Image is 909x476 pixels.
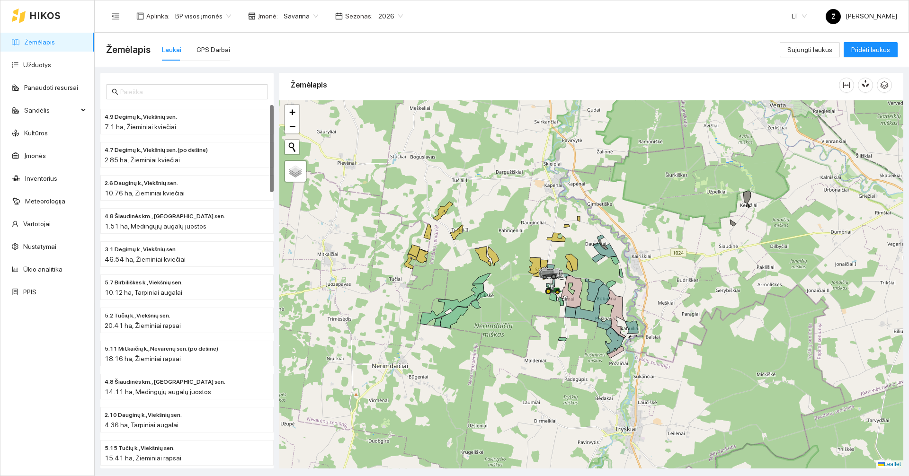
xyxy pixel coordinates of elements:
[844,46,898,53] a: Pridėti laukus
[136,12,144,20] span: layout
[105,146,208,155] span: 4.7 Degimų k., Viekšnių sen. (po dešine)
[105,421,178,429] span: 4.36 ha, Tarpiniai augalai
[23,61,51,69] a: Užduotys
[23,265,62,273] a: Ūkio analitika
[105,113,177,122] span: 4.9 Degimų k., Viekšnių sen.
[105,454,181,462] span: 15.41 ha, Žieminiai rapsai
[839,78,854,93] button: column-width
[162,44,181,55] div: Laukai
[24,129,48,137] a: Kultūros
[105,123,176,131] span: 7.1 ha, Žieminiai kviečiai
[105,411,182,420] span: 2.10 Dauginų k., Viekšnių sen.
[24,101,78,120] span: Sandėlis
[258,11,278,21] span: Įmonė :
[105,378,225,387] span: 4.8 Šiaudinės km., Papilės sen.
[175,9,231,23] span: BP visos įmonės
[105,388,211,396] span: 14.11 ha, Medingųjų augalų juostos
[285,140,299,154] button: Initiate a new search
[196,44,230,55] div: GPS Darbai
[24,38,55,46] a: Žemėlapis
[285,105,299,119] a: Zoom in
[111,12,120,20] span: menu-fold
[146,11,169,21] span: Aplinka :
[23,220,51,228] a: Vartotojai
[112,88,118,95] span: search
[105,289,182,296] span: 10.12 ha, Tarpiniai augalai
[839,81,854,89] span: column-width
[285,119,299,133] a: Zoom out
[105,212,225,221] span: 4.8 Šiaudinės km., Papilės sen.
[25,175,57,182] a: Inventorius
[105,156,180,164] span: 2.85 ha, Žieminiai kviečiai
[23,288,36,296] a: PPIS
[106,7,125,26] button: menu-fold
[24,84,78,91] a: Panaudoti resursai
[787,44,832,55] span: Sujungti laukus
[780,46,840,53] a: Sujungti laukus
[105,355,181,362] span: 18.16 ha, Žieminiai rapsai
[105,189,185,197] span: 10.76 ha, Žieminiai kviečiai
[831,9,836,24] span: Ž
[106,42,151,57] span: Žemėlapis
[378,9,403,23] span: 2026
[285,161,306,182] a: Layers
[120,87,262,97] input: Paieška
[780,42,840,57] button: Sujungti laukus
[105,278,183,287] span: 5.7 Birbiliškės k., Viekšnių sen.
[291,71,839,98] div: Žemėlapis
[24,152,46,159] a: Įmonės
[289,120,295,132] span: −
[335,12,343,20] span: calendar
[878,461,901,467] a: Leaflet
[105,322,181,329] span: 20.41 ha, Žieminiai rapsai
[826,12,897,20] span: [PERSON_NAME]
[792,9,807,23] span: LT
[289,106,295,118] span: +
[105,245,177,254] span: 3.1 Degimų k., Viekšnių sen.
[105,179,178,188] span: 2.6 Dauginų k., Viekšnių sen.
[248,12,256,20] span: shop
[851,44,890,55] span: Pridėti laukus
[23,243,56,250] a: Nustatymai
[105,311,170,320] span: 5.2 Tučių k., Viekšnių sen.
[284,9,318,23] span: Savarina
[105,344,218,353] span: 5.11 Mitkaičių k., Nevarėnų sen. (po dešine)
[105,256,186,263] span: 46.54 ha, Žieminiai kviečiai
[105,444,175,453] span: 5.15 Tučių k., Viekšnių sen.
[105,222,206,230] span: 1.51 ha, Medingųjų augalų juostos
[345,11,373,21] span: Sezonas :
[844,42,898,57] button: Pridėti laukus
[25,197,65,205] a: Meteorologija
